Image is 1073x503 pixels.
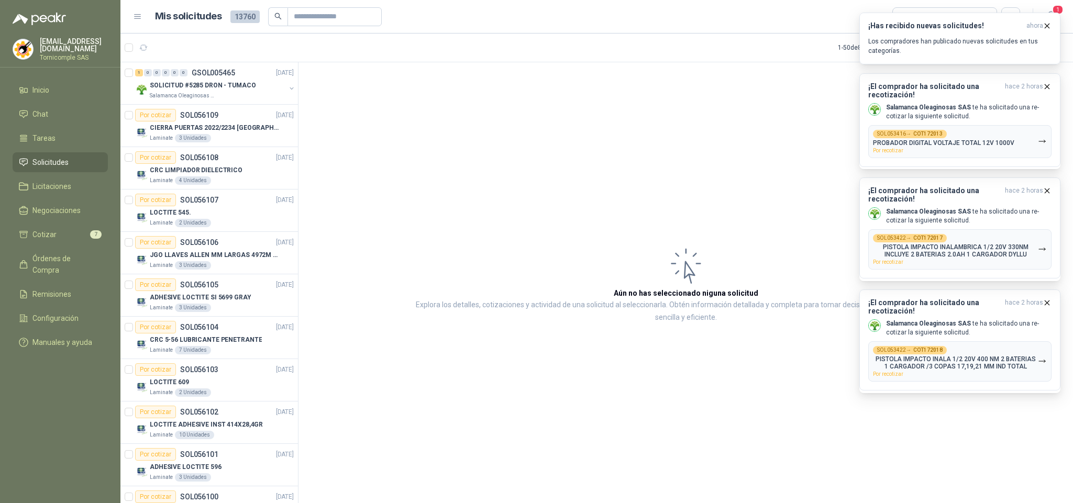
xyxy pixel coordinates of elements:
[869,104,880,115] img: Company Logo
[150,420,263,430] p: LOCTITE ADHESIVE INST 414X28,4GR
[873,243,1038,258] p: PISTOLA IMPACTO INALAMBRICA 1/2 20V 330NM INCLUYE 2 BATERIAS 2.0AH 1 CARGADOR DYLLU
[135,66,296,100] a: 1 0 0 0 0 0 GSOL005465[DATE] Company LogoSOLICITUD #5285 DRON - TUMACOSalamanca Oleaginosas SAS
[873,355,1038,370] p: PISTOLA IMPACTO INALA 1/2 20V 400 NM 2 BATERIAS 1 CARGADOR /3 COPAS 17,19,21 MM IND TOTAL
[40,54,108,61] p: Tornicomple SAS
[913,348,943,353] b: COT172018
[13,39,33,59] img: Company Logo
[868,125,1052,158] button: SOL053416→COT172013PROBADOR DIGITAL VOLTAJE TOTAL 12V 1000VPor recotizar
[135,490,176,503] div: Por cotizar
[180,154,218,161] p: SOL056108
[276,365,294,375] p: [DATE]
[869,208,880,219] img: Company Logo
[13,128,108,148] a: Tareas
[120,401,298,444] a: Por cotizarSOL056102[DATE] Company LogoLOCTITE ADHESIVE INST 414X28,4GRLaminate10 Unidades
[120,317,298,359] a: Por cotizarSOL056104[DATE] Company LogoCRC 5-56 LUBRICANTE PENETRANTELaminate7 Unidades
[230,10,260,23] span: 13760
[135,321,176,333] div: Por cotizar
[13,225,108,244] a: Cotizar7
[150,176,173,185] p: Laminate
[175,388,211,397] div: 2 Unidades
[868,229,1052,270] button: SOL053422→COT172017PISTOLA IMPACTO INALAMBRICA 1/2 20V 330NM INCLUYE 2 BATERIAS 2.0AH 1 CARGADOR ...
[150,208,191,218] p: LOCTITE 545.
[135,194,176,206] div: Por cotizar
[135,448,176,461] div: Por cotizar
[180,366,218,373] p: SOL056103
[175,219,211,227] div: 2 Unidades
[90,230,102,239] span: 7
[13,332,108,352] a: Manuales y ayuda
[868,341,1052,382] button: SOL053422→COT172018PISTOLA IMPACTO INALA 1/2 20V 400 NM 2 BATERIAS 1 CARGADOR /3 COPAS 17,19,21 M...
[886,207,1052,225] p: te ha solicitado una re-cotizar la siguiente solicitud.
[150,335,262,345] p: CRC 5-56 LUBRICANTE PENETRANTE
[873,259,903,265] span: Por recotizar
[276,153,294,163] p: [DATE]
[144,69,152,76] div: 0
[135,406,176,418] div: Por cotizar
[886,104,971,111] b: Salamanca Oleaginosas SAS
[120,274,298,317] a: Por cotizarSOL056105[DATE] Company LogoADHESIVE LOCTITE SI 5699 GRAYLaminate3 Unidades
[1005,82,1043,99] span: hace 2 horas
[859,13,1060,64] button: ¡Has recibido nuevas solicitudes!ahora Los compradores han publicado nuevas solicitudes en tus ca...
[32,108,48,120] span: Chat
[135,465,148,477] img: Company Logo
[276,322,294,332] p: [DATE]
[1042,7,1060,26] button: 1
[869,320,880,331] img: Company Logo
[135,168,148,181] img: Company Logo
[274,13,282,20] span: search
[135,253,148,265] img: Company Logo
[886,319,1052,337] p: te ha solicitado una re-cotizar la siguiente solicitud.
[13,13,66,25] img: Logo peakr
[120,189,298,232] a: Por cotizarSOL056107[DATE] Company LogoLOCTITE 545.Laminate2 Unidades
[135,109,176,121] div: Por cotizar
[276,450,294,460] p: [DATE]
[180,408,218,416] p: SOL056102
[175,176,211,185] div: 4 Unidades
[180,451,218,458] p: SOL056101
[13,176,108,196] a: Licitaciones
[150,377,189,387] p: LOCTITE 609
[13,284,108,304] a: Remisiones
[32,337,92,348] span: Manuales y ayuda
[120,359,298,401] a: Por cotizarSOL056103[DATE] Company LogoLOCTITE 609Laminate2 Unidades
[868,186,1001,203] h3: ¡El comprador ha solicitado una recotización!
[162,69,170,76] div: 0
[175,304,211,312] div: 3 Unidades
[135,422,148,435] img: Company Logo
[859,73,1060,167] button: ¡El comprador ha solicitado una recotización!hace 2 horas Company LogoSalamanca Oleaginosas SAS t...
[276,110,294,120] p: [DATE]
[135,338,148,350] img: Company Logo
[32,205,81,216] span: Negociaciones
[32,288,71,300] span: Remisiones
[886,103,1052,121] p: te ha solicitado una re-cotizar la siguiente solicitud.
[859,289,1060,390] button: ¡El comprador ha solicitado una recotización!hace 2 horas Company LogoSalamanca Oleaginosas SAS t...
[135,210,148,223] img: Company Logo
[276,68,294,78] p: [DATE]
[13,249,108,280] a: Órdenes de Compra
[150,388,173,397] p: Laminate
[150,431,173,439] p: Laminate
[886,208,971,215] b: Salamanca Oleaginosas SAS
[135,236,176,249] div: Por cotizar
[150,250,280,260] p: JGO LLAVES ALLEN MM LARGAS 4972M URREA
[180,281,218,288] p: SOL056105
[135,295,148,308] img: Company Logo
[32,181,71,192] span: Licitaciones
[175,134,211,142] div: 3 Unidades
[150,92,216,100] p: Salamanca Oleaginosas SAS
[868,37,1052,55] p: Los compradores han publicado nuevas solicitudes en tus categorías.
[13,80,108,100] a: Inicio
[40,38,108,52] p: [EMAIL_ADDRESS][DOMAIN_NAME]
[873,148,903,153] span: Por recotizar
[276,195,294,205] p: [DATE]
[32,84,49,96] span: Inicio
[150,219,173,227] p: Laminate
[135,363,176,376] div: Por cotizar
[180,239,218,246] p: SOL056106
[1026,21,1043,30] span: ahora
[175,431,214,439] div: 10 Unidades
[135,278,176,291] div: Por cotizar
[886,320,971,327] b: Salamanca Oleaginosas SAS
[150,261,173,270] p: Laminate
[913,236,943,241] b: COT172017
